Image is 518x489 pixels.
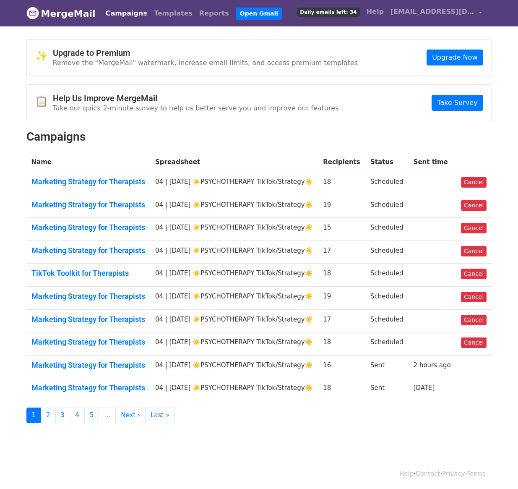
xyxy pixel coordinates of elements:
[150,195,318,218] td: 04 | [DATE] ☀️PSYCHOTHERAPY TikTok/Strategy☀️
[318,218,365,241] td: 15
[365,195,409,218] td: Scheduled
[145,408,175,423] a: Last »
[414,384,435,392] a: [DATE]
[31,292,145,301] a: Marketing Strategy for Therapists
[365,152,409,172] th: Status
[31,177,145,186] a: Marketing Strategy for Therapists
[416,470,440,478] a: Contact
[151,5,196,22] a: Templates
[31,223,145,232] a: Marketing Strategy for Therapists
[150,287,318,310] td: 04 | [DATE] ☀️PSYCHOTHERAPY TikTok/Strategy☀️
[432,95,483,111] a: Take Survey
[461,337,487,348] a: Cancel
[365,264,409,287] td: Scheduled
[84,408,99,423] a: 5
[35,95,53,107] span: 📋
[318,355,365,378] td: 16
[318,152,365,172] th: Recipients
[363,3,387,20] a: Help
[26,408,42,423] a: 1
[31,315,145,324] a: Marketing Strategy for Therapists
[115,408,146,423] a: Next ›
[461,292,487,302] a: Cancel
[365,355,409,378] td: Sent
[150,172,318,195] td: 04 | [DATE] ☀️PSYCHOTHERAPY TikTok/Strategy☀️
[297,8,359,17] span: Daily emails left: 34
[102,5,151,22] a: Campaigns
[150,241,318,264] td: 04 | [DATE] ☀️PSYCHOTHERAPY TikTok/Strategy☀️
[35,50,53,62] span: ✨
[442,470,465,478] a: Privacy
[31,383,145,392] a: Marketing Strategy for Therapists
[399,470,414,478] a: Help
[461,246,487,256] a: Cancel
[26,152,150,172] th: Name
[26,130,492,144] h2: Campaigns
[41,408,56,423] a: 2
[427,50,483,65] a: Upgrade Now
[409,152,456,172] th: Sent time
[31,200,145,209] a: Marketing Strategy for Therapists
[53,58,358,67] p: Remove the "MergeMail" watermark, increase email limits, and access premium templates
[365,309,409,332] td: Scheduled
[31,246,145,255] a: Marketing Strategy for Therapists
[150,264,318,287] td: 04 | [DATE] ☀️PSYCHOTHERAPY TikTok/Strategy☀️
[196,5,232,22] a: Reports
[365,218,409,241] td: Scheduled
[461,315,487,325] a: Cancel
[365,172,409,195] td: Scheduled
[318,172,365,195] td: 18
[70,408,85,423] a: 4
[318,287,365,310] td: 19
[53,93,339,103] h4: Help Us Improve MergeMail
[55,408,70,423] a: 3
[318,264,365,287] td: 18
[390,7,474,17] span: [EMAIL_ADDRESS][DOMAIN_NAME]
[150,309,318,332] td: 04 | [DATE] ☀️PSYCHOTHERAPY TikTok/Strategy☀️
[467,470,485,478] a: Terms
[318,378,365,401] td: 18
[461,177,487,188] a: Cancel
[294,3,363,20] a: Daily emails left: 34
[53,104,339,112] p: Take our quick 2-minute survey to help us better serve you and improve our features
[387,3,485,23] a: [EMAIL_ADDRESS][DOMAIN_NAME]
[31,269,145,278] a: TikTok Toolkit for Therapists
[414,361,451,369] a: 2 hours ago
[365,332,409,356] td: Scheduled
[236,8,282,20] a: Open Gmail
[318,332,365,356] td: 18
[365,378,409,401] td: Sent
[461,200,487,211] a: Cancel
[318,241,365,264] td: 17
[26,7,39,19] img: MergeMail logo
[53,48,358,58] h4: Upgrade to Premium
[461,223,487,233] a: Cancel
[31,337,145,347] a: Marketing Strategy for Therapists
[150,355,318,378] td: 04 | [DATE] ☀️PSYCHOTHERAPY TikTok/Strategy☀️
[31,361,145,370] a: Marketing Strategy for Therapists
[318,195,365,218] td: 19
[150,378,318,401] td: 04 | [DATE] ☀️PSYCHOTHERAPY TikTok/Strategy☀️
[150,152,318,172] th: Spreadsheet
[365,287,409,310] td: Scheduled
[318,309,365,332] td: 17
[365,241,409,264] td: Scheduled
[150,218,318,241] td: 04 | [DATE] ☀️PSYCHOTHERAPY TikTok/Strategy☀️
[26,5,96,22] a: MergeMail
[461,269,487,279] a: Cancel
[150,332,318,356] td: 04 | [DATE] ☀️PSYCHOTHERAPY TikTok/Strategy☀️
